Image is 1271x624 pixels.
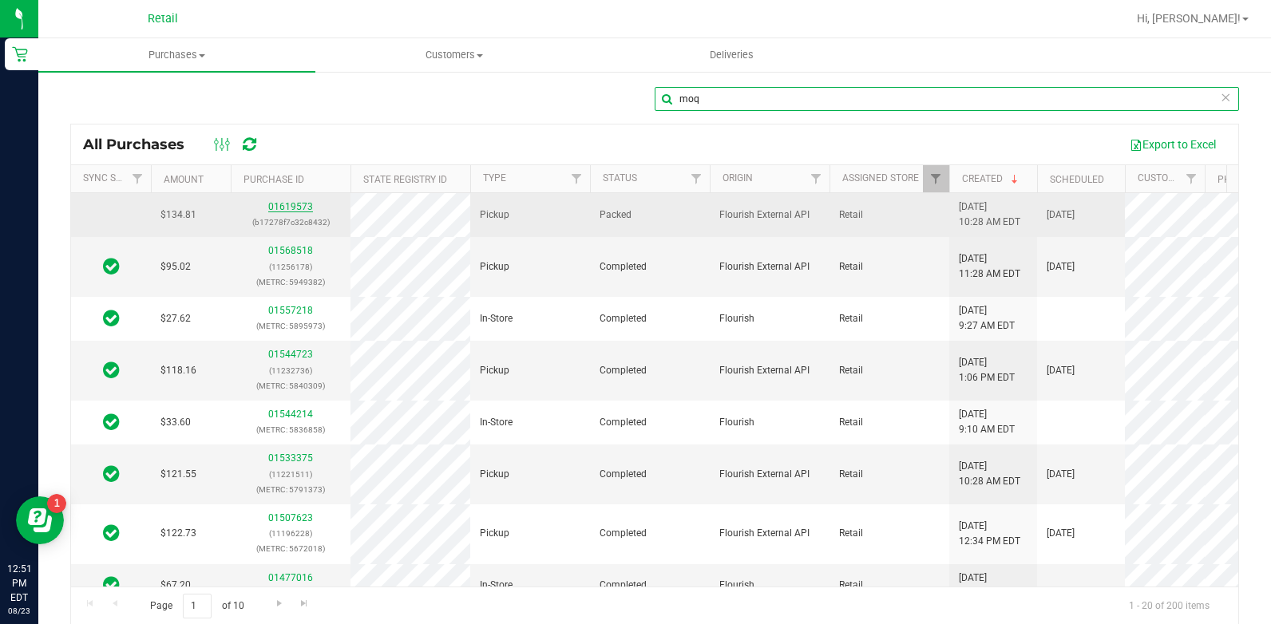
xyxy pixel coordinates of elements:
[600,311,647,326] span: Completed
[240,274,341,290] p: (METRC: 5949382)
[564,165,590,192] a: Filter
[160,207,196,223] span: $134.81
[480,311,513,326] span: In-Store
[600,415,647,430] span: Completed
[240,378,341,393] p: (METRC: 5840309)
[268,452,313,464] a: 01533375
[480,526,509,541] span: Pickup
[1220,87,1231,108] span: Clear
[1047,363,1075,378] span: [DATE]
[268,201,313,212] a: 01619573
[719,207,810,223] span: Flourish External API
[240,363,341,378] p: (11232736)
[7,562,31,605] p: 12:51 PM EDT
[1047,259,1075,274] span: [DATE]
[719,363,810,378] span: Flourish External API
[240,422,341,437] p: (METRC: 5836858)
[593,38,870,72] a: Deliveries
[160,415,191,430] span: $33.60
[959,519,1020,549] span: [DATE] 12:34 PM EDT
[268,409,313,420] a: 01544214
[959,355,1015,385] span: [DATE] 1:06 PM EDT
[164,174,204,185] a: Amount
[103,359,120,381] span: In Sync
[959,407,1015,437] span: [DATE] 9:10 AM EDT
[719,578,754,593] span: Flourish
[1047,207,1075,223] span: [DATE]
[16,496,64,544] iframe: Resource center
[293,594,316,615] a: Go to the last page
[1116,594,1222,618] span: 1 - 20 of 200 items
[103,307,120,330] span: In Sync
[839,207,863,223] span: Retail
[268,349,313,360] a: 01544723
[240,541,341,556] p: (METRC: 5672018)
[839,415,863,430] span: Retail
[47,494,66,513] iframe: Resource center unread badge
[923,165,949,192] a: Filter
[1119,131,1226,158] button: Export to Excel
[38,48,315,62] span: Purchases
[719,467,810,482] span: Flourish External API
[655,87,1239,111] input: Search Purchase ID, Original ID, State Registry ID or Customer Name...
[103,463,120,485] span: In Sync
[480,259,509,274] span: Pickup
[839,467,863,482] span: Retail
[315,38,592,72] a: Customers
[600,526,647,541] span: Completed
[160,526,196,541] span: $122.73
[719,526,810,541] span: Flourish External API
[839,363,863,378] span: Retail
[1047,467,1075,482] span: [DATE]
[839,578,863,593] span: Retail
[103,411,120,433] span: In Sync
[839,311,863,326] span: Retail
[480,415,513,430] span: In-Store
[1138,172,1187,184] a: Customer
[1050,174,1104,185] a: Scheduled
[959,199,1020,230] span: [DATE] 10:28 AM EDT
[719,311,754,326] span: Flourish
[480,467,509,482] span: Pickup
[38,38,315,72] a: Purchases
[83,172,145,184] a: Sync Status
[600,207,632,223] span: Packed
[600,467,647,482] span: Completed
[839,259,863,274] span: Retail
[363,174,447,185] a: State Registry ID
[480,363,509,378] span: Pickup
[244,174,304,185] a: Purchase ID
[240,467,341,482] p: (11221511)
[842,172,919,184] a: Assigned Store
[160,578,191,593] span: $67.20
[959,459,1020,489] span: [DATE] 10:28 AM EDT
[183,594,212,618] input: 1
[240,259,341,274] p: (11256178)
[959,303,1015,334] span: [DATE] 9:27 AM EDT
[1218,174,1250,185] a: Phone
[688,48,775,62] span: Deliveries
[719,259,810,274] span: Flourish External API
[268,512,313,523] a: 01507623
[1047,526,1075,541] span: [DATE]
[268,572,313,583] a: 01477016
[600,259,647,274] span: Completed
[83,136,200,153] span: All Purchases
[603,172,637,184] a: Status
[268,245,313,256] a: 01568518
[12,46,28,62] inline-svg: Retail
[839,526,863,541] span: Retail
[1178,165,1205,192] a: Filter
[103,522,120,544] span: In Sync
[125,165,151,192] a: Filter
[959,571,1015,601] span: [DATE] 9:59 AM EDT
[803,165,830,192] a: Filter
[1137,12,1241,25] span: Hi, [PERSON_NAME]!
[240,215,341,230] p: (b17278f7c32c8432)
[160,259,191,274] span: $95.02
[148,12,178,26] span: Retail
[160,311,191,326] span: $27.62
[316,48,592,62] span: Customers
[240,482,341,497] p: (METRC: 5791373)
